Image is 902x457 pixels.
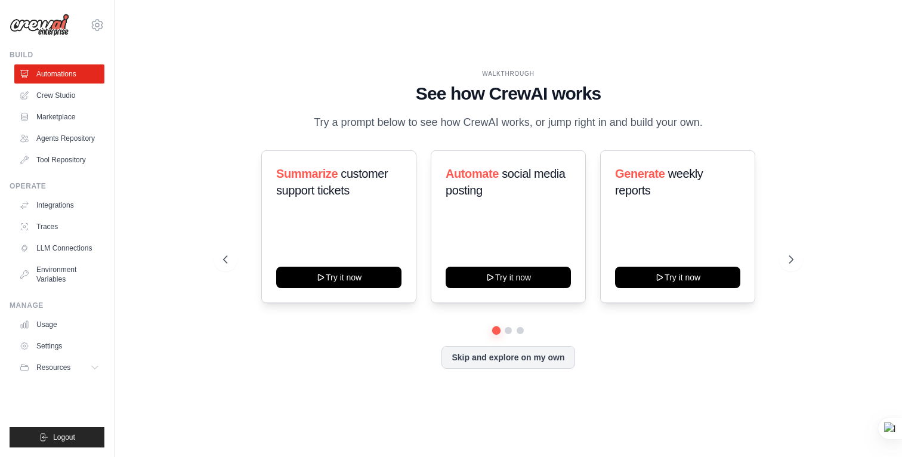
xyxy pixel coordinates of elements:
[10,181,104,191] div: Operate
[10,50,104,60] div: Build
[446,267,571,288] button: Try it now
[276,267,401,288] button: Try it now
[14,86,104,105] a: Crew Studio
[223,69,794,78] div: WALKTHROUGH
[615,167,665,180] span: Generate
[446,167,499,180] span: Automate
[14,260,104,289] a: Environment Variables
[441,346,574,369] button: Skip and explore on my own
[14,150,104,169] a: Tool Repository
[14,107,104,126] a: Marketplace
[10,301,104,310] div: Manage
[276,167,338,180] span: Summarize
[14,64,104,84] a: Automations
[10,427,104,447] button: Logout
[53,433,75,442] span: Logout
[14,315,104,334] a: Usage
[14,129,104,148] a: Agents Repository
[36,363,70,372] span: Resources
[14,217,104,236] a: Traces
[308,114,709,131] p: Try a prompt below to see how CrewAI works, or jump right in and build your own.
[276,167,388,197] span: customer support tickets
[14,358,104,377] button: Resources
[14,336,104,356] a: Settings
[14,196,104,215] a: Integrations
[10,14,69,36] img: Logo
[14,239,104,258] a: LLM Connections
[615,267,740,288] button: Try it now
[223,83,794,104] h1: See how CrewAI works
[446,167,566,197] span: social media posting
